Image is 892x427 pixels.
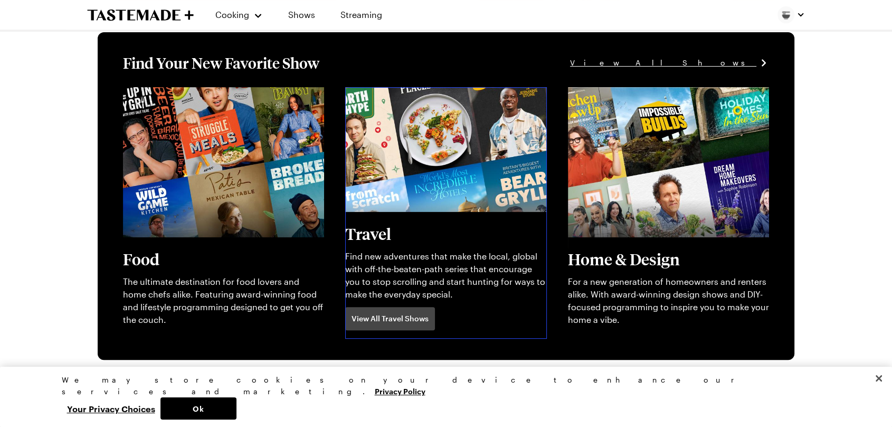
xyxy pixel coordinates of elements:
[62,374,822,397] div: We may store cookies on your device to enhance our services and marketing.
[62,374,822,420] div: Privacy
[867,367,890,390] button: Close
[375,386,425,396] a: More information about your privacy, opens in a new tab
[160,397,236,420] button: Ok
[215,2,263,27] button: Cooking
[123,53,319,72] h1: Find Your New Favorite Show
[568,88,712,98] a: View full content for [object Object]
[345,88,489,98] a: View full content for [object Object]
[570,57,769,69] a: View All Shows
[123,88,267,98] a: View full content for [object Object]
[777,6,794,23] img: Profile picture
[777,6,805,23] button: Profile picture
[62,397,160,420] button: Your Privacy Choices
[215,10,249,20] span: Cooking
[87,9,194,21] a: To Tastemade Home Page
[570,57,756,69] span: View All Shows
